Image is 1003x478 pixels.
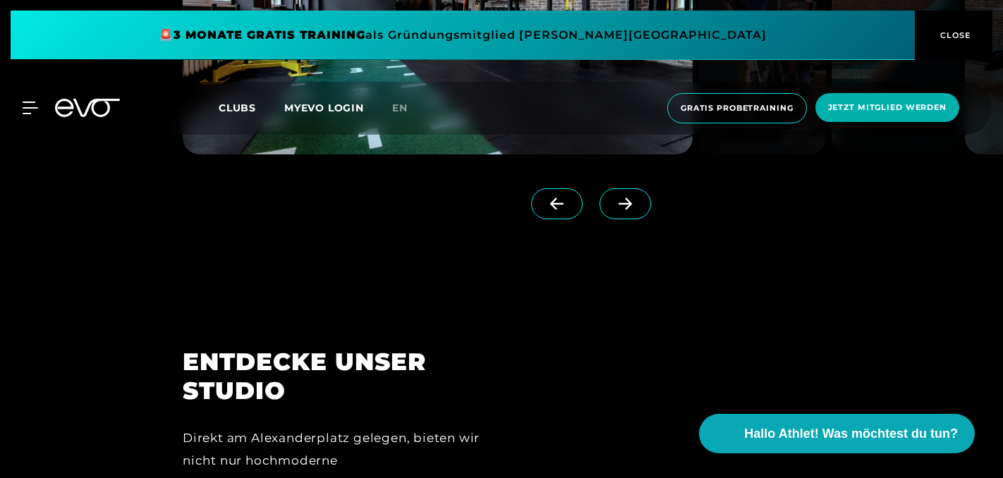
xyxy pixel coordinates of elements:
[284,102,364,114] a: MYEVO LOGIN
[392,102,408,114] span: en
[811,93,964,123] a: Jetzt Mitglied werden
[219,101,284,114] a: Clubs
[699,414,975,453] button: Hallo Athlet! Was möchtest du tun?
[681,102,794,114] span: Gratis Probetraining
[219,102,256,114] span: Clubs
[183,348,482,405] h2: ENTDECKE UNSER STUDIO
[828,102,947,114] span: Jetzt Mitglied werden
[392,100,425,116] a: en
[744,424,958,443] span: Hallo Athlet! Was möchtest du tun?
[915,11,992,60] button: CLOSE
[663,93,811,123] a: Gratis Probetraining
[937,29,971,42] span: CLOSE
